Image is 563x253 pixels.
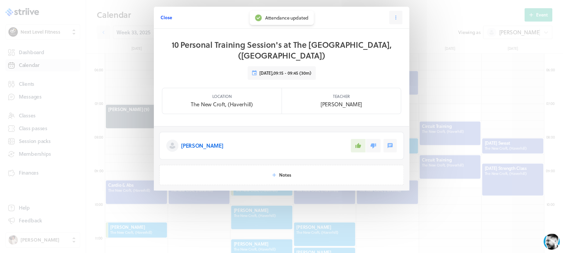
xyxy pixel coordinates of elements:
[181,142,223,150] p: [PERSON_NAME]
[191,100,253,108] p: The New Croft, (Haverhill)
[544,233,560,250] iframe: gist-messenger-bubble-iframe
[20,4,126,18] div: US[PERSON_NAME]Back in a few hours
[20,5,32,17] img: US
[320,100,362,108] p: [PERSON_NAME]
[333,94,350,99] p: Teacher
[105,207,114,213] g: />
[107,209,112,212] tspan: GIF
[37,4,82,11] div: [PERSON_NAME]
[248,66,316,80] button: [DATE],09:15 - 09:45 (30m)
[161,14,172,21] span: Close
[265,15,308,21] div: Attendance updated
[159,165,404,185] button: Notes
[37,12,82,17] div: Back in a few hours
[102,201,117,220] button: />GIF
[161,11,172,24] button: Close
[212,94,231,99] p: Location
[279,172,291,178] span: Notes
[165,39,398,61] h1: 10 Personal Training Session's at The [GEOGRAPHIC_DATA], ([GEOGRAPHIC_DATA])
